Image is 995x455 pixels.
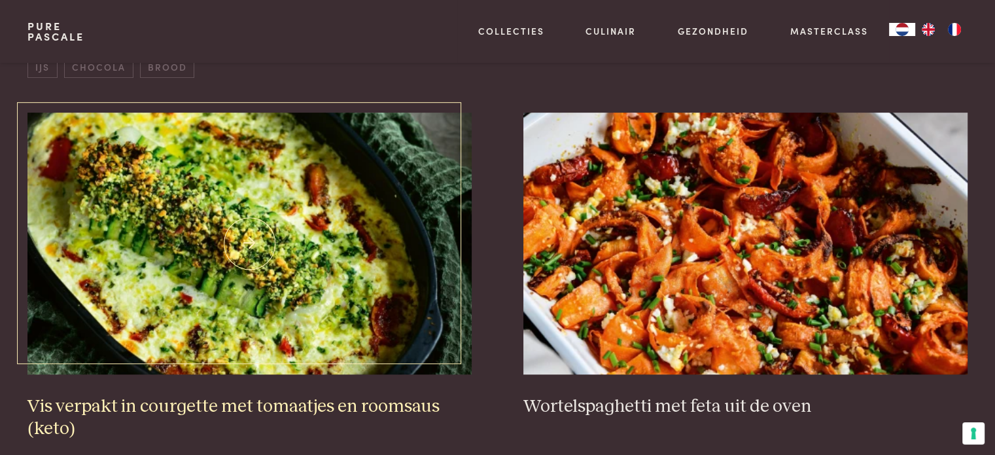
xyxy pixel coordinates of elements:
aside: Language selected: Nederlands [889,23,968,36]
span: chocola [64,56,133,78]
h3: Wortelspaghetti met feta uit de oven [523,395,967,418]
a: Collecties [478,24,544,38]
img: Vis verpakt in courgette met tomaatjes en roomsaus (keto) [27,113,471,374]
a: EN [915,23,941,36]
span: brood [140,56,194,78]
a: PurePascale [27,21,84,42]
span: ijs [27,56,57,78]
a: Masterclass [790,24,868,38]
button: Uw voorkeuren voor toestemming voor trackingtechnologieën [962,422,985,445]
a: Culinair [585,24,636,38]
h3: Vis verpakt in courgette met tomaatjes en roomsaus (keto) [27,395,471,441]
a: NL [889,23,915,36]
ul: Language list [915,23,968,36]
img: Wortelspaghetti met feta uit de oven [523,113,967,374]
a: Gezondheid [678,24,748,38]
a: FR [941,23,968,36]
a: Wortelspaghetti met feta uit de oven Wortelspaghetti met feta uit de oven [523,113,967,418]
div: Language [889,23,915,36]
a: Vis verpakt in courgette met tomaatjes en roomsaus (keto) Vis verpakt in courgette met tomaatjes ... [27,113,471,441]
